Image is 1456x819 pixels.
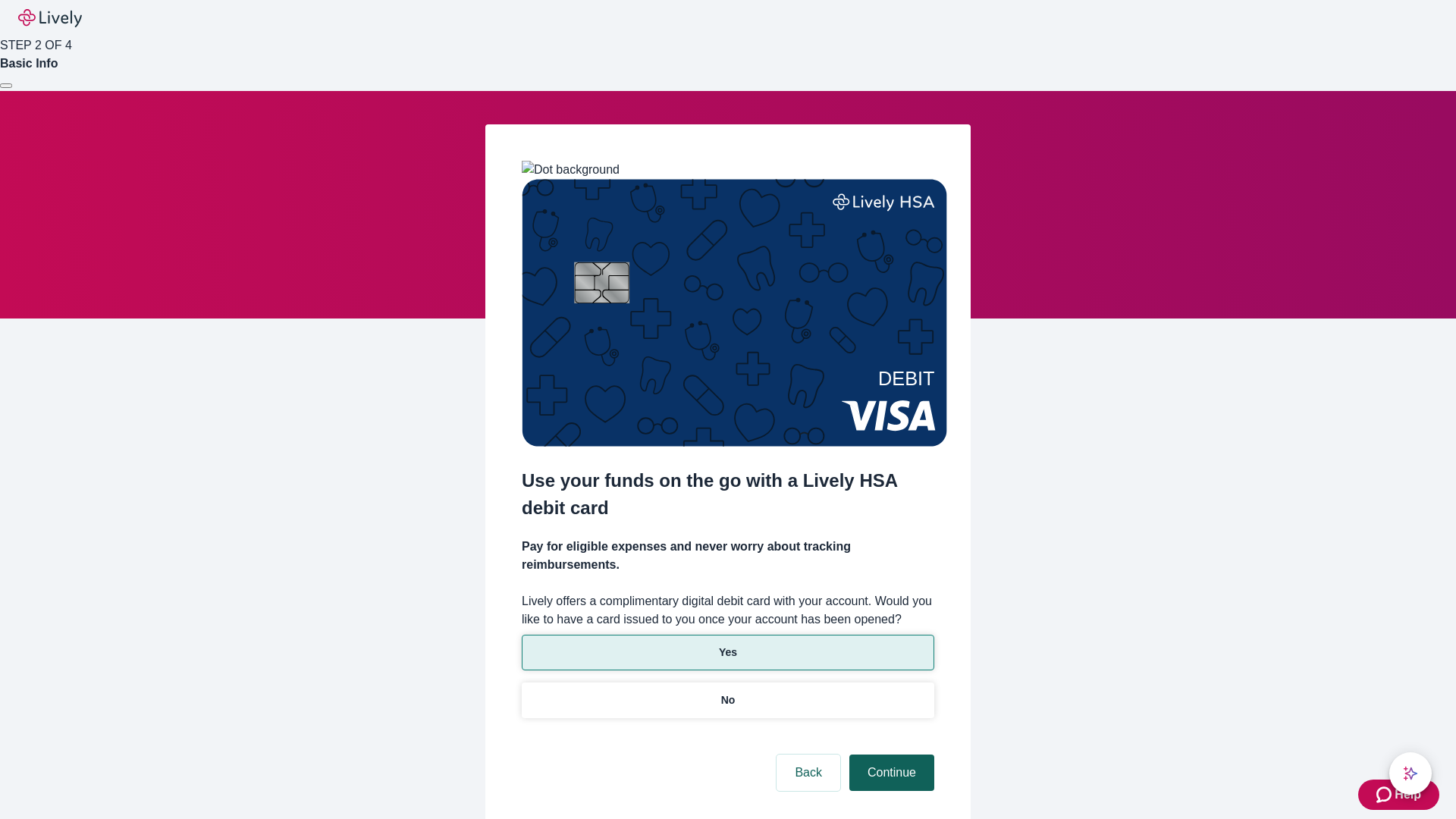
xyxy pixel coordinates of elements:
p: No [721,692,736,708]
h2: Use your funds on the go with a Lively HSA debit card [522,467,934,522]
button: chat [1389,752,1432,795]
button: Back [777,755,840,791]
span: Help [1395,786,1421,804]
button: Yes [522,635,934,670]
button: No [522,682,934,718]
button: Continue [849,755,934,791]
svg: Zendesk support icon [1376,786,1395,804]
button: Zendesk support iconHelp [1358,780,1439,810]
svg: Lively AI Assistant [1403,766,1418,781]
img: Lively [18,9,82,27]
h4: Pay for eligible expenses and never worry about tracking reimbursements. [522,538,934,574]
p: Yes [719,645,737,661]
label: Lively offers a complimentary digital debit card with your account. Would you like to have a card... [522,592,934,629]
img: Debit card [522,179,947,447]
img: Dot background [522,161,620,179]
